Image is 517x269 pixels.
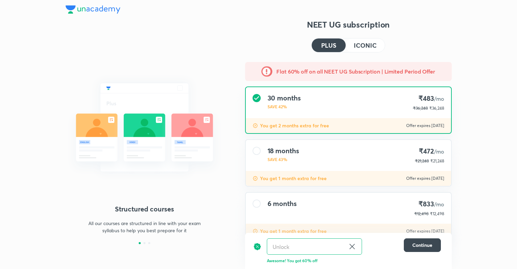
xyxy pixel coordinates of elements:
p: ₹21,248 [415,158,429,164]
p: Awesome! You got 60% off [267,257,441,264]
h3: NEET UG subscription [245,19,452,30]
button: Continue [404,238,441,252]
p: SAVE 42% [268,104,301,110]
span: ₹12,498 [430,211,444,216]
h4: 18 months [268,147,299,155]
h4: PLUS [321,42,336,48]
img: discount [253,176,258,181]
input: Have a referral code? [267,239,345,255]
p: Offer expires [DATE] [406,123,444,128]
h5: Flat 60% off on all NEET UG Subscription | Limited Period Offer [276,67,435,76]
p: Offer expires [DATE] [406,228,444,234]
img: - [261,66,272,77]
span: /mo [434,95,444,102]
img: Company Logo [66,5,120,14]
span: ₹21,248 [430,158,444,163]
span: /mo [434,201,444,208]
p: You get 2 months extra for free [260,122,329,129]
p: All our courses are structured in line with your exam syllabus to help you best prepare for it [85,220,204,234]
span: ₹36,248 [429,106,444,111]
p: You get 1 month extra for free [260,175,327,182]
img: discount [253,228,258,234]
span: Continue [412,242,432,249]
p: ₹36,248 [413,105,428,111]
h4: ₹472 [415,147,444,156]
h4: 6 months [268,200,297,208]
img: discount [253,238,261,255]
h4: Structured courses [66,204,223,214]
h4: ₹833 [414,200,444,209]
button: PLUS [312,38,346,52]
button: ICONIC [346,38,384,52]
p: To be paid as a one-time payment [240,245,457,250]
p: ₹12,498 [414,211,429,217]
p: SAVE 43% [268,156,299,162]
img: discount [253,123,258,128]
h4: ₹483 [413,94,444,103]
h4: ICONIC [354,42,376,48]
span: /mo [434,148,444,155]
p: You get 1 month extra for free [260,228,327,235]
h4: 30 months [268,94,301,102]
p: Offer expires [DATE] [406,176,444,181]
img: daily_live_classes_be8fa5af21.svg [66,68,223,187]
